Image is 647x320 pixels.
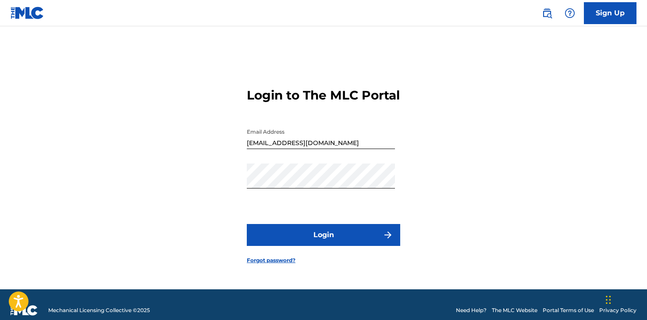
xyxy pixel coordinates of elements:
iframe: Chat Widget [603,278,647,320]
a: Public Search [538,4,556,22]
a: The MLC Website [492,306,537,314]
h3: Login to The MLC Portal [247,88,400,103]
div: Help [561,4,579,22]
img: MLC Logo [11,7,44,19]
img: help [565,8,575,18]
img: search [542,8,552,18]
a: Sign Up [584,2,636,24]
div: Drag [606,287,611,313]
a: Need Help? [456,306,487,314]
span: Mechanical Licensing Collective © 2025 [48,306,150,314]
img: f7272a7cc735f4ea7f67.svg [383,230,393,240]
button: Login [247,224,400,246]
a: Privacy Policy [599,306,636,314]
img: logo [11,305,38,316]
a: Portal Terms of Use [543,306,594,314]
a: Forgot password? [247,256,295,264]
